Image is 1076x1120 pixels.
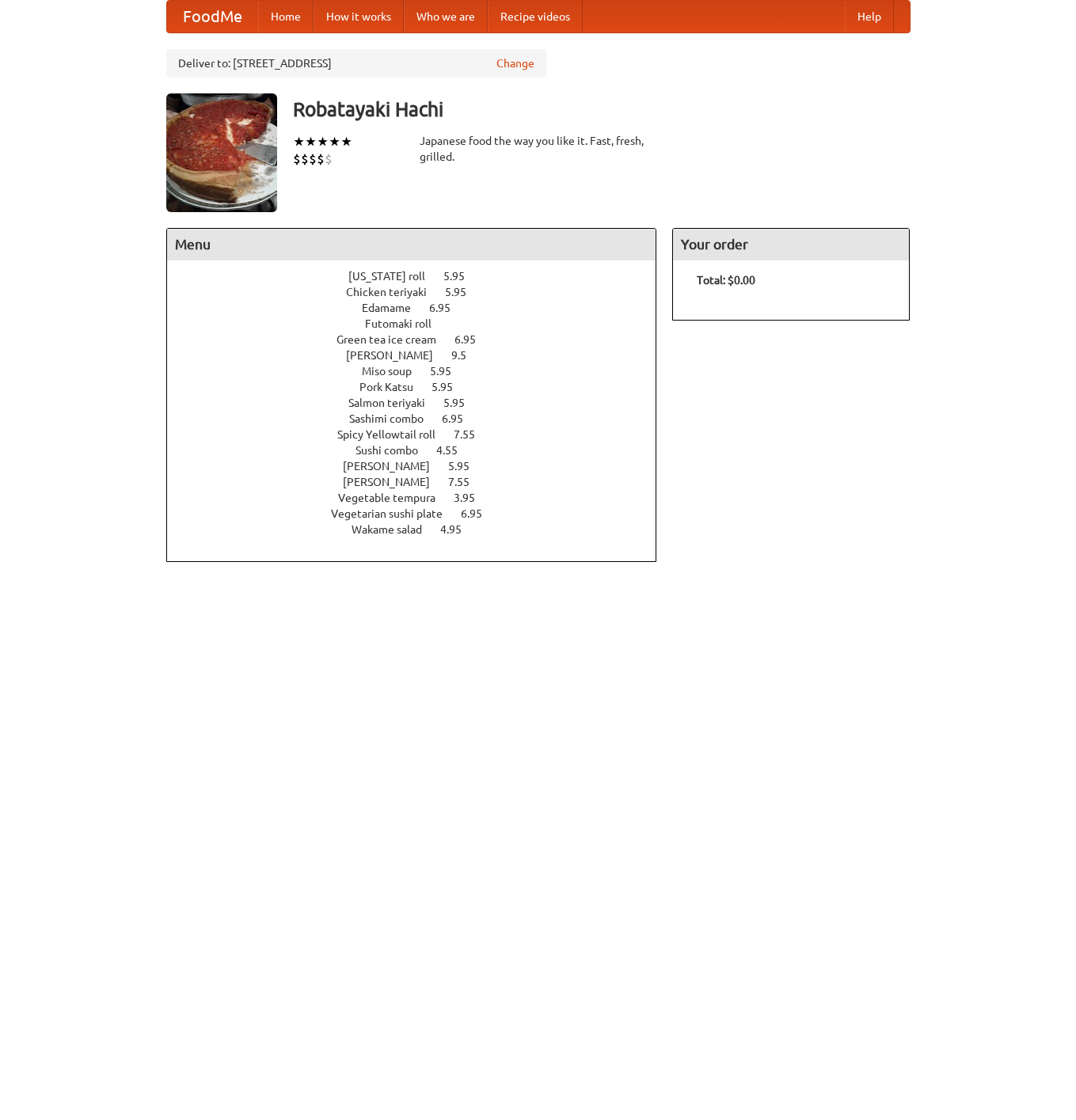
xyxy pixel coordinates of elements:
[337,428,504,441] a: Spicy Yellowtail roll 7.55
[362,302,480,314] a: Edamame 6.95
[343,476,446,488] span: [PERSON_NAME]
[329,133,340,150] li: ★
[309,150,317,168] li: $
[336,333,452,346] span: Green tea ice cream
[451,349,482,362] span: 9.5
[349,412,492,425] a: Sashimi combo 6.95
[338,492,504,504] a: Vegetable tempura 3.95
[314,1,404,32] a: How it works
[362,365,428,378] span: Miso soup
[166,49,546,78] div: Deliver to: [STREET_ADDRESS]
[454,333,492,346] span: 6.95
[346,349,496,362] a: [PERSON_NAME] 9.5
[420,133,657,165] div: Japanese food the way you like it. Fast, fresh, grilled.
[336,333,505,346] a: Green tea ice cream 6.95
[167,1,258,32] a: FoodMe
[355,444,434,457] span: Sushi combo
[305,133,317,150] li: ★
[448,476,485,488] span: 7.55
[343,460,499,473] a: [PERSON_NAME] 5.95
[496,55,534,71] a: Change
[348,397,441,409] span: Salmon teriyaki
[348,397,494,409] a: Salmon teriyaki 5.95
[343,460,446,473] span: [PERSON_NAME]
[348,270,441,283] span: [US_STATE] roll
[461,507,498,520] span: 6.95
[346,349,449,362] span: [PERSON_NAME]
[845,1,894,32] a: Help
[429,302,466,314] span: 6.95
[340,133,352,150] li: ★
[338,492,451,504] span: Vegetable tempura
[359,381,429,393] span: Pork Katsu
[697,274,755,287] b: Total: $0.00
[454,428,491,441] span: 7.55
[349,412,439,425] span: Sashimi combo
[343,476,499,488] a: [PERSON_NAME] 7.55
[432,381,469,393] span: 5.95
[348,270,494,283] a: [US_STATE] roll 5.95
[365,317,447,330] span: Futomaki roll
[301,150,309,168] li: $
[258,1,314,32] a: Home
[346,286,496,298] a: Chicken teriyaki 5.95
[365,317,477,330] a: Futomaki roll
[325,150,333,168] li: $
[445,286,482,298] span: 5.95
[317,150,325,168] li: $
[359,381,482,393] a: Pork Katsu 5.95
[488,1,583,32] a: Recipe videos
[331,507,458,520] span: Vegetarian sushi plate
[355,444,487,457] a: Sushi combo 4.55
[317,133,329,150] li: ★
[167,229,656,260] h4: Menu
[404,1,488,32] a: Who we are
[337,428,451,441] span: Spicy Yellowtail roll
[362,365,481,378] a: Miso soup 5.95
[443,270,481,283] span: 5.95
[352,523,438,536] span: Wakame salad
[448,460,485,473] span: 5.95
[454,492,491,504] span: 3.95
[293,150,301,168] li: $
[331,507,511,520] a: Vegetarian sushi plate 6.95
[346,286,443,298] span: Chicken teriyaki
[166,93,277,212] img: angular.jpg
[293,133,305,150] li: ★
[430,365,467,378] span: 5.95
[362,302,427,314] span: Edamame
[673,229,909,260] h4: Your order
[436,444,473,457] span: 4.55
[442,412,479,425] span: 6.95
[352,523,491,536] a: Wakame salad 4.95
[293,93,911,125] h3: Robatayaki Hachi
[440,523,477,536] span: 4.95
[443,397,481,409] span: 5.95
